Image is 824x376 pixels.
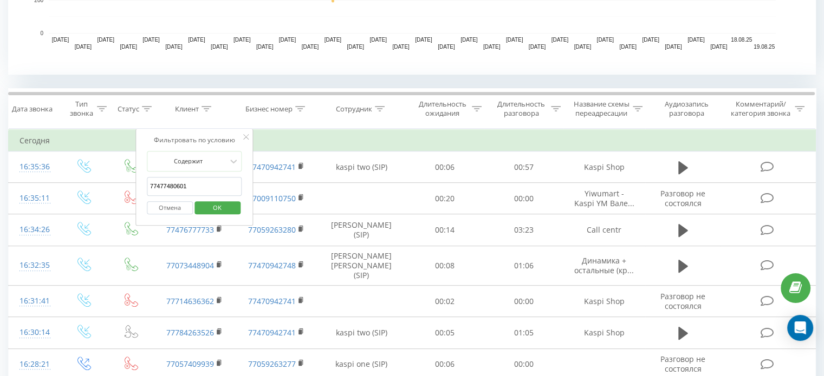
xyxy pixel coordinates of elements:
div: Длительность ожидания [416,100,470,118]
text: [DATE] [302,44,319,50]
text: [DATE] [552,37,569,43]
div: Сотрудник [336,104,372,114]
td: [PERSON_NAME] (SIP) [317,214,406,246]
span: Разговор не состоялся [660,291,705,311]
text: [DATE] [211,44,228,50]
div: Тип звонка [68,100,94,118]
div: Статус [118,104,139,114]
td: 00:00 [484,286,563,317]
text: [DATE] [188,37,205,43]
div: 16:35:11 [20,188,48,209]
div: Клиент [175,104,199,114]
text: [DATE] [460,37,478,43]
text: [DATE] [98,37,115,43]
div: 16:32:35 [20,255,48,276]
div: Комментарий/категория звонка [729,100,792,118]
text: [DATE] [392,44,410,50]
text: [DATE] [75,44,92,50]
a: 77059263277 [248,359,296,369]
text: [DATE] [233,37,251,43]
text: [DATE] [710,44,728,50]
text: [DATE] [415,37,432,43]
text: [DATE] [369,37,387,43]
text: [DATE] [506,37,523,43]
button: OK [194,201,241,215]
td: Kaspi Shop [563,286,645,317]
a: 77009110750 [248,193,296,203]
a: 77470942741 [248,296,296,306]
text: [DATE] [165,44,183,50]
a: 77784263526 [166,327,214,338]
a: 77073448904 [166,260,214,271]
div: 16:28:21 [20,354,48,375]
td: 01:06 [484,246,563,286]
span: Динамика + остальные (кр... [574,255,634,275]
td: [PERSON_NAME] [PERSON_NAME] (SIP) [317,246,406,286]
td: 00:02 [406,286,484,317]
text: [DATE] [529,44,546,50]
div: 16:35:36 [20,156,48,177]
a: 77057409939 [166,359,214,369]
text: [DATE] [256,44,274,50]
text: 18.08.25 [731,37,752,43]
a: 77470942741 [248,162,296,172]
text: [DATE] [483,44,501,50]
text: 0 [40,30,43,36]
span: Yiwumart - Kaspi YM Вале... [574,188,634,208]
div: Фильтровать по условию [147,135,242,146]
div: 16:31:41 [20,291,48,312]
button: Отмена [147,201,193,215]
td: 03:23 [484,214,563,246]
span: Разговор не состоялся [660,354,705,374]
a: 77059263280 [248,225,296,235]
div: Дата звонка [12,104,53,114]
div: 16:30:14 [20,322,48,343]
text: [DATE] [142,37,160,43]
text: [DATE] [120,44,137,50]
input: Введите значение [147,177,242,196]
text: [DATE] [596,37,614,43]
span: Разговор не состоялся [660,188,705,208]
text: 19.08.25 [754,44,775,50]
div: Длительность разговора [494,100,548,118]
text: [DATE] [52,37,69,43]
text: [DATE] [642,37,659,43]
div: Название схемы переадресации [573,100,630,118]
a: 77470942748 [248,260,296,271]
td: 00:05 [406,317,484,348]
text: [DATE] [574,44,592,50]
td: 00:00 [484,183,563,214]
a: 77714636362 [166,296,214,306]
text: [DATE] [347,44,364,50]
td: Сегодня [9,130,816,151]
td: 00:20 [406,183,484,214]
div: Open Intercom Messenger [787,315,813,341]
a: 77476777733 [166,225,214,235]
div: 16:34:26 [20,219,48,240]
div: Бизнес номер [245,104,293,114]
text: [DATE] [619,44,637,50]
a: 77470942741 [248,327,296,338]
td: 00:06 [406,151,484,183]
td: 01:05 [484,317,563,348]
td: kaspi two (SIP) [317,151,406,183]
text: [DATE] [279,37,296,43]
td: Kaspi Shop [563,151,645,183]
text: [DATE] [687,37,705,43]
text: [DATE] [325,37,342,43]
td: 00:14 [406,214,484,246]
text: [DATE] [438,44,455,50]
td: Kaspi Shop [563,317,645,348]
span: OK [202,199,232,216]
text: [DATE] [665,44,682,50]
td: kaspi two (SIP) [317,317,406,348]
td: Call centr [563,214,645,246]
div: Аудиозапись разговора [655,100,718,118]
td: 00:57 [484,151,563,183]
td: 00:08 [406,246,484,286]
